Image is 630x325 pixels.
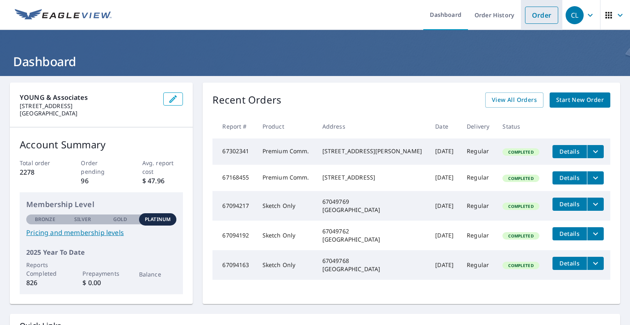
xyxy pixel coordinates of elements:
[557,200,582,208] span: Details
[460,138,496,165] td: Regular
[20,92,157,102] p: YOUNG & Associates
[587,257,604,270] button: filesDropdownBtn-67094163
[503,263,538,268] span: Completed
[460,250,496,280] td: Regular
[460,191,496,221] td: Regular
[429,191,460,221] td: [DATE]
[256,138,316,165] td: Premium Comm.
[485,92,543,108] a: View All Orders
[20,102,157,110] p: [STREET_ADDRESS]
[322,227,422,244] div: 67049762 [GEOGRAPHIC_DATA]
[552,257,587,270] button: detailsBtn-67094163
[460,221,496,250] td: Regular
[322,147,422,155] div: [STREET_ADDRESS][PERSON_NAME]
[566,6,584,24] div: CL
[552,171,587,184] button: detailsBtn-67168455
[142,159,183,176] p: Avg. report cost
[587,227,604,240] button: filesDropdownBtn-67094192
[557,174,582,182] span: Details
[557,230,582,237] span: Details
[26,199,176,210] p: Membership Level
[429,165,460,191] td: [DATE]
[552,227,587,240] button: detailsBtn-67094192
[503,175,538,181] span: Completed
[26,247,176,257] p: 2025 Year To Date
[525,7,558,24] a: Order
[256,250,316,280] td: Sketch Only
[503,203,538,209] span: Completed
[26,260,64,278] p: Reports Completed
[429,138,460,165] td: [DATE]
[212,92,281,108] p: Recent Orders
[552,145,587,158] button: detailsBtn-67302341
[113,216,127,223] p: Gold
[20,159,61,167] p: Total order
[557,148,582,155] span: Details
[256,221,316,250] td: Sketch Only
[35,216,55,223] p: Bronze
[212,138,256,165] td: 67302341
[460,165,496,191] td: Regular
[20,167,61,177] p: 2278
[557,259,582,267] span: Details
[496,114,546,138] th: Status
[322,173,422,182] div: [STREET_ADDRESS]
[212,250,256,280] td: 67094163
[556,95,604,105] span: Start New Order
[503,233,538,239] span: Completed
[82,278,120,288] p: $ 0.00
[316,114,429,138] th: Address
[20,110,157,117] p: [GEOGRAPHIC_DATA]
[212,114,256,138] th: Report #
[429,114,460,138] th: Date
[81,176,122,186] p: 96
[139,270,177,279] p: Balance
[142,176,183,186] p: $ 47.96
[145,216,171,223] p: Platinum
[256,114,316,138] th: Product
[492,95,537,105] span: View All Orders
[26,228,176,237] a: Pricing and membership levels
[460,114,496,138] th: Delivery
[587,198,604,211] button: filesDropdownBtn-67094217
[256,191,316,221] td: Sketch Only
[550,92,610,108] a: Start New Order
[10,53,620,70] h1: Dashboard
[74,216,91,223] p: Silver
[587,145,604,158] button: filesDropdownBtn-67302341
[322,198,422,214] div: 67049769 [GEOGRAPHIC_DATA]
[15,9,112,21] img: EV Logo
[429,221,460,250] td: [DATE]
[587,171,604,184] button: filesDropdownBtn-67168455
[256,165,316,191] td: Premium Comm.
[26,278,64,288] p: 826
[322,257,422,273] div: 67049768 [GEOGRAPHIC_DATA]
[212,165,256,191] td: 67168455
[212,191,256,221] td: 67094217
[82,269,120,278] p: Prepayments
[503,149,538,155] span: Completed
[20,137,183,152] p: Account Summary
[212,221,256,250] td: 67094192
[429,250,460,280] td: [DATE]
[81,159,122,176] p: Order pending
[552,198,587,211] button: detailsBtn-67094217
